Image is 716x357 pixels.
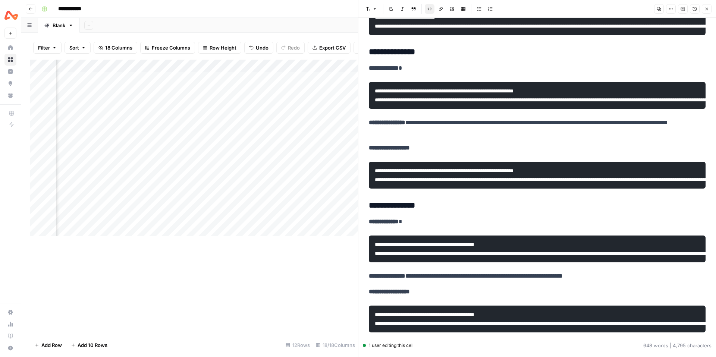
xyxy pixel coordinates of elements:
a: Home [4,42,16,54]
div: 648 words | 4,795 characters [643,342,712,349]
a: Insights [4,66,16,78]
div: 1 user editing this cell [363,342,414,349]
button: Export CSV [308,42,351,54]
span: Undo [256,44,268,51]
button: Add 10 Rows [66,339,112,351]
button: Row Height [198,42,241,54]
button: Filter [33,42,62,54]
span: Redo [288,44,300,51]
span: Add Row [41,341,62,349]
div: Blank [53,22,65,29]
button: Undo [244,42,273,54]
span: Add 10 Rows [78,341,107,349]
button: 18 Columns [94,42,137,54]
a: Learning Hub [4,330,16,342]
span: Row Height [210,44,236,51]
span: Freeze Columns [152,44,190,51]
img: Airwallex Logo [4,9,18,22]
button: Workspace: Airwallex [4,6,16,25]
button: Sort [65,42,91,54]
button: Redo [276,42,305,54]
a: Browse [4,54,16,66]
button: Help + Support [4,342,16,354]
a: Blank [38,18,80,33]
a: Your Data [4,89,16,101]
button: Add Row [30,339,66,351]
span: Export CSV [319,44,346,51]
span: 18 Columns [105,44,132,51]
span: Sort [69,44,79,51]
a: Usage [4,318,16,330]
span: Filter [38,44,50,51]
button: Freeze Columns [140,42,195,54]
div: 18/18 Columns [313,339,358,351]
a: Settings [4,306,16,318]
a: Opportunities [4,78,16,89]
div: 12 Rows [283,339,313,351]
